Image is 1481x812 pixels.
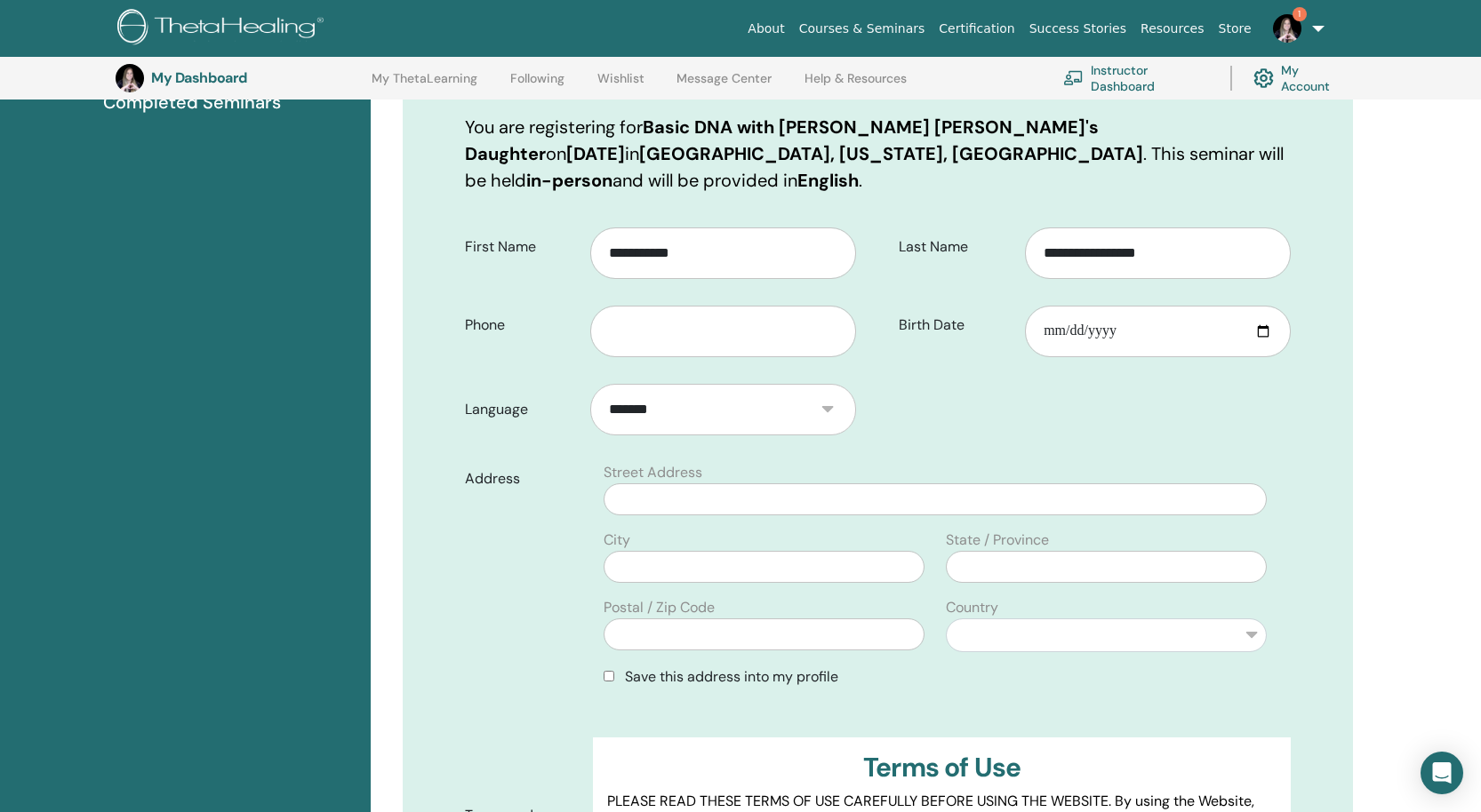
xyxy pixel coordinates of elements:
[526,169,612,192] b: in-person
[1273,14,1301,43] img: default.jpg
[1253,59,1348,98] a: My Account
[1022,12,1133,45] a: Success Stories
[1063,70,1084,85] img: chalkboard-teacher.svg
[885,308,1025,342] label: Birth Date
[946,529,1049,551] label: State / Province
[151,69,329,86] h3: My Dashboard
[1421,752,1463,794] div: Open Intercom Messenger
[604,597,715,618] label: Postal / Zip Code
[676,71,772,100] a: Message Center
[604,529,630,551] label: City
[566,142,625,165] b: [DATE]
[452,230,591,264] label: First Name
[452,462,594,496] label: Address
[597,71,644,100] a: Wishlist
[103,89,281,115] span: Completed Seminars
[510,71,564,100] a: Following
[452,393,591,426] label: Language
[1293,7,1307,21] span: 1
[932,12,1021,45] a: Certification
[372,71,477,100] a: My ThetaLearning
[465,115,1099,165] b: Basic DNA with [PERSON_NAME] [PERSON_NAME]'s Daughter
[1063,59,1209,98] a: Instructor Dashboard
[740,12,791,45] a: About
[117,9,330,49] img: logo.png
[625,667,838,686] span: Save this address into my profile
[797,169,859,192] b: English
[604,462,702,483] label: Street Address
[792,12,933,45] a: Courses & Seminars
[639,142,1143,165] b: [GEOGRAPHIC_DATA], [US_STATE], [GEOGRAPHIC_DATA]
[805,71,907,100] a: Help & Resources
[1133,12,1212,45] a: Resources
[465,114,1292,194] p: You are registering for on in . This seminar will be held and will be provided in .
[116,64,144,92] img: default.jpg
[885,230,1025,264] label: Last Name
[1212,12,1259,45] a: Store
[607,752,1277,784] h3: Terms of Use
[946,597,998,618] label: Country
[452,308,591,342] label: Phone
[1253,64,1274,93] img: cog.svg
